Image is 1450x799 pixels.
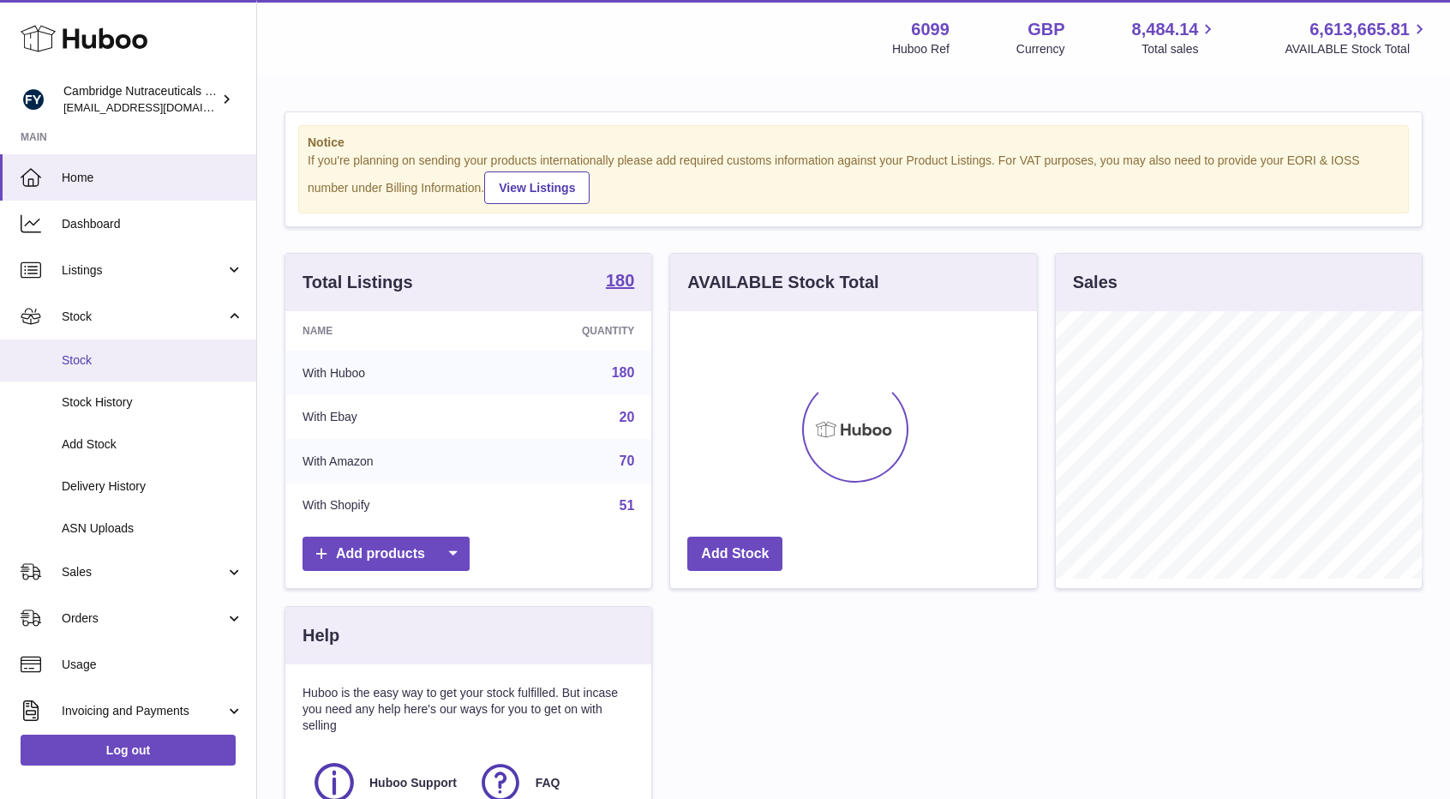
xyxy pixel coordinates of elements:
[62,216,243,232] span: Dashboard
[308,153,1399,204] div: If you're planning on sending your products internationally please add required customs informati...
[285,484,486,528] td: With Shopify
[21,87,46,112] img: huboo@camnutra.com
[303,685,634,734] p: Huboo is the easy way to get your stock fulfilled. But incase you need any help here's our ways f...
[62,520,243,537] span: ASN Uploads
[369,775,457,791] span: Huboo Support
[620,454,635,468] a: 70
[687,537,782,572] a: Add Stock
[536,775,560,791] span: FAQ
[484,171,590,204] a: View Listings
[62,478,243,495] span: Delivery History
[62,436,243,453] span: Add Stock
[62,352,243,369] span: Stock
[1073,271,1117,294] h3: Sales
[486,311,651,351] th: Quantity
[1016,41,1065,57] div: Currency
[1309,18,1410,41] span: 6,613,665.81
[63,100,252,114] span: [EMAIL_ADDRESS][DOMAIN_NAME]
[285,351,486,395] td: With Huboo
[606,272,634,292] a: 180
[620,410,635,424] a: 20
[62,657,243,673] span: Usage
[303,537,470,572] a: Add products
[606,272,634,289] strong: 180
[285,439,486,484] td: With Amazon
[303,624,339,647] h3: Help
[620,498,635,513] a: 51
[1132,18,1199,41] span: 8,484.14
[62,610,225,627] span: Orders
[62,703,225,719] span: Invoicing and Payments
[1028,18,1064,41] strong: GBP
[62,262,225,279] span: Listings
[62,309,225,325] span: Stock
[1141,41,1218,57] span: Total sales
[911,18,950,41] strong: 6099
[285,395,486,440] td: With Ebay
[62,564,225,580] span: Sales
[21,735,236,766] a: Log out
[1132,18,1219,57] a: 8,484.14 Total sales
[285,311,486,351] th: Name
[612,365,635,380] a: 180
[1285,41,1429,57] span: AVAILABLE Stock Total
[892,41,950,57] div: Huboo Ref
[62,170,243,186] span: Home
[1285,18,1429,57] a: 6,613,665.81 AVAILABLE Stock Total
[687,271,878,294] h3: AVAILABLE Stock Total
[303,271,413,294] h3: Total Listings
[308,135,1399,151] strong: Notice
[62,394,243,411] span: Stock History
[63,83,218,116] div: Cambridge Nutraceuticals Ltd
